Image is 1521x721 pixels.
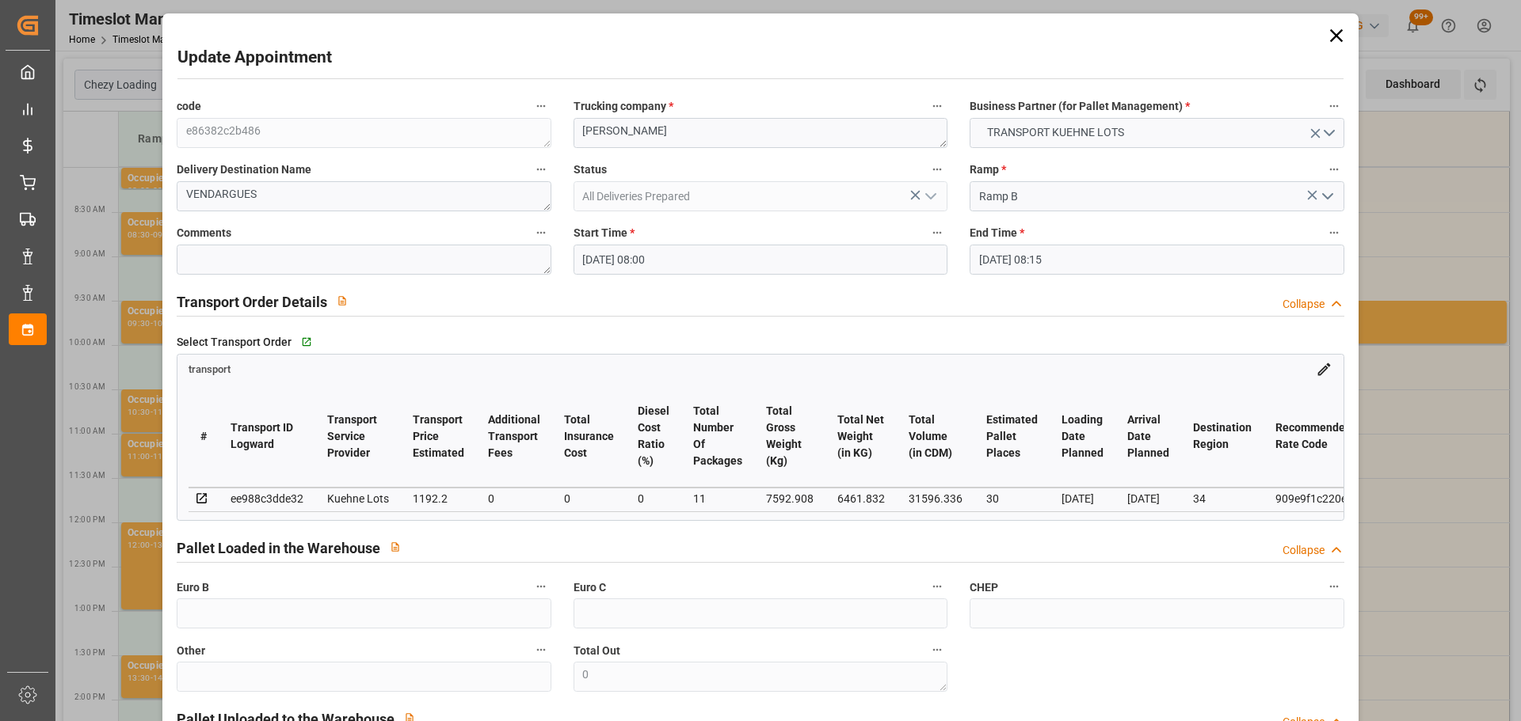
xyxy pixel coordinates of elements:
[574,579,606,596] span: Euro C
[177,45,332,70] h2: Update Appointment
[970,118,1344,148] button: open menu
[638,489,669,508] div: 0
[574,662,947,692] textarea: 0
[177,291,327,313] h2: Transport Order Details
[177,334,292,351] span: Select Transport Order
[219,385,315,488] th: Transport ID Logward
[1062,489,1104,508] div: [DATE]
[970,579,998,596] span: CHEP
[927,576,947,597] button: Euro C
[177,643,205,659] span: Other
[327,489,389,508] div: Kuehne Lots
[574,245,947,275] input: DD-MM-YYYY HH:MM
[315,385,401,488] th: Transport Service Provider
[1275,489,1351,508] div: 909e9f1c220e
[531,159,551,180] button: Delivery Destination Name
[177,537,380,559] h2: Pallet Loaded in the Warehouse
[927,96,947,116] button: Trucking company *
[1324,96,1344,116] button: Business Partner (for Pallet Management) *
[1324,159,1344,180] button: Ramp *
[927,222,947,243] button: Start Time *
[531,576,551,597] button: Euro B
[574,118,947,148] textarea: [PERSON_NAME]
[552,385,626,488] th: Total Insurance Cost
[681,385,754,488] th: Total Number Of Packages
[531,639,551,660] button: Other
[970,245,1344,275] input: DD-MM-YYYY HH:MM
[177,225,231,241] span: Comments
[825,385,897,488] th: Total Net Weight (in KG)
[189,362,231,374] a: transport
[970,161,1006,178] span: Ramp
[766,489,814,508] div: 7592.908
[897,385,974,488] th: Total Volume (in CDM)
[927,159,947,180] button: Status
[574,98,673,115] span: Trucking company
[476,385,552,488] th: Additional Transport Fees
[626,385,681,488] th: Diesel Cost Ratio (%)
[837,489,885,508] div: 6461.832
[327,286,357,316] button: View description
[693,489,742,508] div: 11
[531,222,551,243] button: Comments
[177,181,551,211] textarea: VENDARGUES
[189,385,219,488] th: #
[909,489,963,508] div: 31596.336
[574,161,607,178] span: Status
[564,489,614,508] div: 0
[970,225,1024,241] span: End Time
[413,489,464,508] div: 1192.2
[986,489,1038,508] div: 30
[177,98,201,115] span: code
[974,385,1050,488] th: Estimated Pallet Places
[1283,296,1325,313] div: Collapse
[1115,385,1181,488] th: Arrival Date Planned
[1181,385,1264,488] th: Destination Region
[574,181,947,211] input: Type to search/select
[401,385,476,488] th: Transport Price Estimated
[380,532,410,562] button: View description
[1264,385,1363,488] th: Recommended Rate Code
[1324,222,1344,243] button: End Time *
[231,489,303,508] div: ee988c3dde32
[754,385,825,488] th: Total Gross Weight (Kg)
[970,181,1344,211] input: Type to search/select
[177,118,551,148] textarea: e86382c2b486
[177,161,311,178] span: Delivery Destination Name
[488,489,540,508] div: 0
[189,363,231,375] span: transport
[1283,542,1325,559] div: Collapse
[970,98,1190,115] span: Business Partner (for Pallet Management)
[979,124,1132,141] span: TRANSPORT KUEHNE LOTS
[574,225,635,241] span: Start Time
[1193,489,1252,508] div: 34
[1050,385,1115,488] th: Loading Date Planned
[1314,184,1338,209] button: open menu
[574,643,620,659] span: Total Out
[918,184,942,209] button: open menu
[1324,576,1344,597] button: CHEP
[1127,489,1169,508] div: [DATE]
[177,579,209,596] span: Euro B
[927,639,947,660] button: Total Out
[531,96,551,116] button: code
